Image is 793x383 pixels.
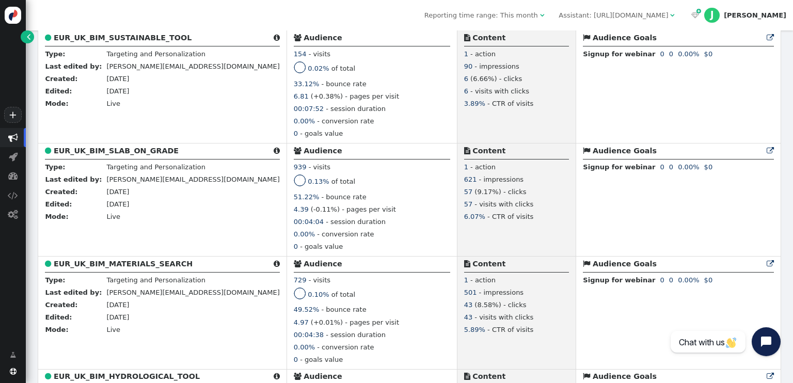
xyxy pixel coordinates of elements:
span:  [294,373,302,380]
span: - clicks [503,188,527,196]
span: 57 [464,200,473,208]
span:  [8,171,18,181]
span: 51.22% [294,193,320,201]
span: 5.89% [464,326,485,333]
span: - visits [309,163,330,171]
b: Signup for webinar [583,50,655,58]
b: Content [472,372,505,380]
span: - visits with clicks [470,87,529,95]
b: Last edited by: [45,289,102,296]
span:  [583,260,590,267]
span: 0 [660,163,664,171]
span: [DATE] [106,313,129,321]
span: 33.12% [294,80,320,88]
span: 501 [464,289,477,296]
span: - pages per visit [345,92,399,100]
span: 1 [464,276,468,284]
b: Edited: [45,313,72,321]
span:  [45,260,51,267]
span: [DATE] [106,200,129,208]
span: 0.02% [308,65,329,72]
span:  [294,260,302,267]
span: 00:07:52 [294,105,324,113]
b: Audience Goals [593,260,657,268]
span:  [274,147,280,154]
span: - action [470,50,496,58]
b: Signup for webinar [583,163,655,171]
b: Audience Goals [593,147,657,155]
span: (8.58%) [474,301,501,309]
span: 729 [294,276,307,284]
span:  [767,260,774,267]
span:  [464,260,470,267]
span: - bounce rate [321,193,366,201]
span: [DATE] [106,87,129,95]
span: 6.81 [294,92,309,100]
span:  [274,373,280,380]
span:  [583,147,590,154]
span: Targeting and Personalization [106,276,205,284]
span: 43 [464,313,473,321]
b: EUR_UK_BIM_SLAB_ON_GRADE [54,147,179,155]
span: 4.39 [294,205,309,213]
b: Edited: [45,200,72,208]
span: 6 [464,87,468,95]
span: - goals value [300,356,343,363]
span: of total [331,291,355,298]
span:  [8,133,18,142]
span: - goals value [300,130,343,137]
span: Live [106,213,120,220]
span: (+0.01%) [311,318,343,326]
span: 0.00% [678,276,699,284]
span: 0 [669,163,673,171]
span: 0 [669,276,673,284]
span: - pages per visit [342,205,396,213]
span: - conversion rate [317,117,374,125]
span: 0.13% [308,178,329,185]
b: Mode: [45,326,68,333]
img: logo-icon.svg [5,7,22,24]
span:  [696,7,701,15]
div: [PERSON_NAME] [724,11,786,20]
span: 154 [294,50,307,58]
span:  [10,368,17,375]
span:  [464,147,470,154]
span: [PERSON_NAME][EMAIL_ADDRESS][DOMAIN_NAME] [106,175,279,183]
span: 0.00% [294,117,315,125]
b: Mode: [45,100,68,107]
span: - bounce rate [321,80,366,88]
span: (-0.11%) [311,205,340,213]
span: 1 [464,50,468,58]
span:  [10,350,16,360]
a: + [4,107,22,123]
a:  [3,346,23,364]
b: EUR_UK_BIM_HYDROLOGICAL_TOOL [54,372,200,380]
span: 0 [669,50,673,58]
span:  [464,373,470,380]
span: $0 [704,276,713,284]
b: Audience Goals [593,34,657,42]
span: - conversion rate [317,343,374,351]
span: 0.10% [308,291,329,298]
b: Audience [304,372,342,380]
span: - action [470,163,496,171]
span: - visits [309,276,330,284]
span:  [767,373,774,380]
span: 3.89% [464,100,485,107]
div: J [704,8,720,23]
span:  [540,12,544,19]
b: Audience [304,147,342,155]
b: EUR_UK_BIM_MATERIALS_SEARCH [54,260,193,268]
span: 0.00% [294,230,315,238]
span: 0.00% [294,343,315,351]
span: - CTR of visits [487,100,533,107]
b: Edited: [45,87,72,95]
span:  [274,260,280,267]
span:  [767,34,774,41]
span: 621 [464,175,477,183]
span: - session duration [326,331,386,339]
span:  [45,34,51,41]
span:  [274,34,280,41]
span: 43 [464,301,473,309]
div: Assistant: [URL][DOMAIN_NAME] [559,10,668,21]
